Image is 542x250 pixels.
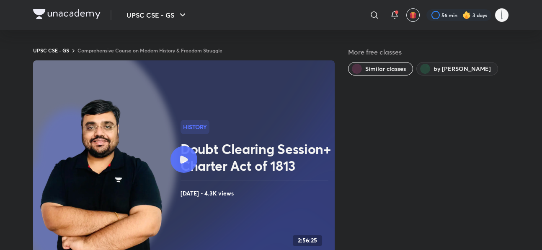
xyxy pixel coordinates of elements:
[181,188,331,199] h4: [DATE] • 4.3K views
[33,9,101,19] img: Company Logo
[409,11,417,19] img: avatar
[406,8,420,22] button: avatar
[181,141,331,174] h2: Doubt Clearing Session+ Charter Act of 1813
[462,11,471,19] img: streak
[298,237,317,244] h4: 2:56:25
[416,62,498,76] button: by Pratik Nayak
[495,8,509,22] img: chinmay
[434,65,491,73] span: by Pratik Nayak
[348,47,509,57] h5: More free classes
[348,62,413,76] button: Similar classes
[33,9,101,21] a: Company Logo
[121,7,193,23] button: UPSC CSE - GS
[77,47,222,54] a: Comprehensive Course on Modern History & Freedom Struggle
[365,65,406,73] span: Similar classes
[33,47,69,54] a: UPSC CSE - GS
